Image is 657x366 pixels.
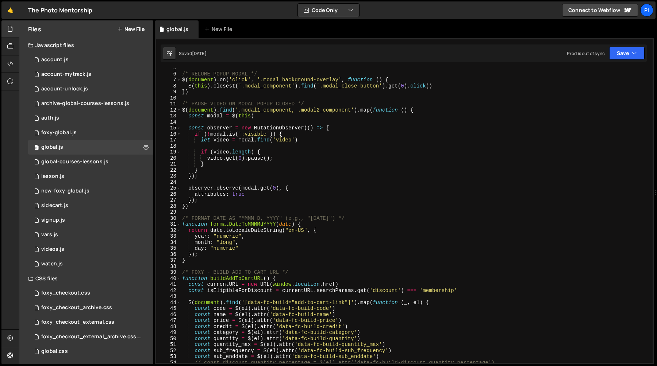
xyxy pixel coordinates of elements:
div: auth.js [41,115,59,121]
div: 19 [156,149,181,155]
div: 13533/38978.js [28,227,153,242]
div: 13533/38527.js [28,257,153,271]
div: New File [204,26,235,33]
div: 35 [156,245,181,252]
div: 13533/34219.js [28,125,153,140]
div: 9 [156,89,181,95]
div: 13533/34034.js [28,111,153,125]
span: 0 [34,145,39,151]
div: 13533/44030.css [28,300,153,315]
div: 13533/40053.js [28,184,153,198]
div: foxy_checkout.css [41,290,90,296]
div: 10 [156,95,181,101]
div: 21 [156,161,181,167]
div: 16 [156,131,181,137]
div: 15 [156,125,181,131]
div: CSS files [19,271,153,286]
div: 13533/43446.js [28,198,153,213]
div: 26 [156,191,181,198]
div: 32 [156,227,181,234]
div: archive-global-courses-lessons.js [41,100,129,107]
div: sidecart.js [41,202,68,209]
button: Save [609,47,645,60]
div: 38 [156,264,181,270]
div: 37 [156,257,181,264]
div: 17 [156,137,181,143]
div: foxy_checkout_external_archive.css.css [41,334,142,340]
div: 14 [156,119,181,125]
div: global.js [41,144,63,151]
div: videos.js [41,246,64,253]
div: 7 [156,77,181,83]
div: 41 [156,281,181,288]
div: 43 [156,293,181,300]
div: 53 [156,354,181,360]
div: 13533/35489.css [28,344,153,359]
div: 18 [156,143,181,149]
a: 🤙 [1,1,19,19]
div: 54 [156,360,181,366]
div: 51 [156,342,181,348]
div: account-unlock.js [41,86,88,92]
div: account-mytrack.js [41,71,91,78]
div: 24 [156,179,181,186]
div: global.js [166,26,188,33]
div: 20 [156,155,181,161]
div: 46 [156,312,181,318]
a: Connect to Webflow [562,4,638,17]
div: 13533/44029.css [28,330,156,344]
div: account.js [41,57,69,63]
div: 25 [156,185,181,191]
div: 13533/43968.js [28,96,153,111]
div: 36 [156,252,181,258]
div: 13533/38507.css [28,286,153,300]
div: The Photo Mentorship [28,6,92,15]
div: signup.js [41,217,65,223]
div: 13533/41206.js [28,82,153,96]
div: 6 [156,71,181,77]
div: 33 [156,233,181,240]
div: 31 [156,221,181,227]
div: foxy_checkout_external.css [41,319,114,326]
div: 13533/34220.js [28,52,153,67]
div: [DATE] [192,50,207,57]
div: 23 [156,173,181,179]
div: 13 [156,113,181,119]
div: 13533/35472.js [28,169,153,184]
div: 50 [156,336,181,342]
div: 13533/38747.css [28,315,153,330]
div: global.css [41,348,68,355]
h2: Files [28,25,41,33]
button: Code Only [298,4,359,17]
div: 13533/35292.js [28,155,153,169]
div: new-foxy-global.js [41,188,89,194]
div: 45 [156,305,181,312]
div: 11 [156,101,181,107]
div: 40 [156,276,181,282]
div: lesson.js [41,173,64,180]
div: 28 [156,203,181,210]
div: 48 [156,324,181,330]
div: 39 [156,269,181,276]
div: 30 [156,215,181,222]
div: 42 [156,288,181,294]
div: 22 [156,167,181,174]
div: Prod is out of sync [567,50,605,57]
div: Saved [179,50,207,57]
div: Javascript files [19,38,153,52]
div: 52 [156,348,181,354]
div: 8 [156,83,181,89]
div: watch.js [41,261,63,267]
div: foxy-global.js [41,129,77,136]
button: New File [117,26,145,32]
div: global-courses-lessons.js [41,159,108,165]
div: 44 [156,300,181,306]
div: 12 [156,107,181,113]
div: 49 [156,330,181,336]
div: 13533/39483.js [28,140,153,155]
div: 34 [156,240,181,246]
a: Pi [640,4,653,17]
div: 13533/42246.js [28,242,153,257]
div: 13533/35364.js [28,213,153,227]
